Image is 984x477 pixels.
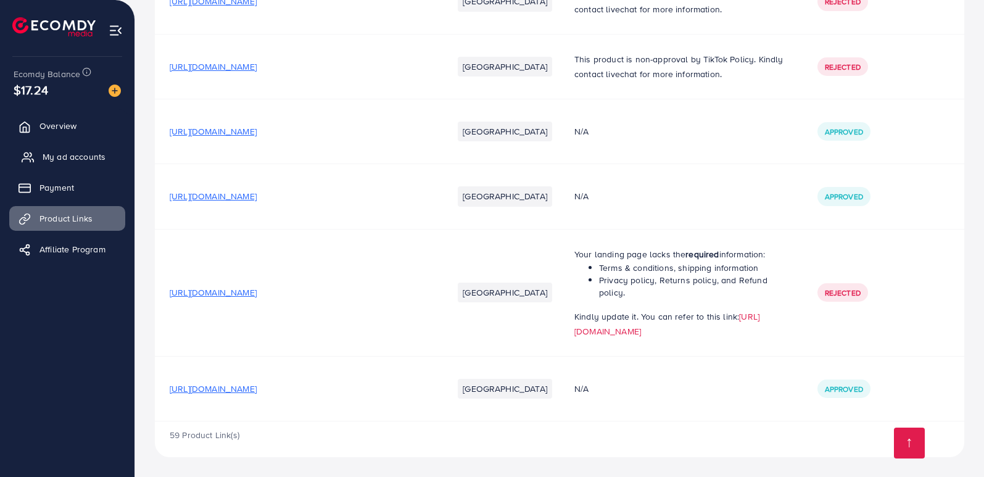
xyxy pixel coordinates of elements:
[14,68,80,80] span: Ecomdy Balance
[825,62,861,72] span: Rejected
[39,212,93,225] span: Product Links
[43,151,105,163] span: My ad accounts
[170,125,257,138] span: [URL][DOMAIN_NAME]
[9,175,125,200] a: Payment
[170,429,239,441] span: 59 Product Link(s)
[109,23,123,38] img: menu
[599,274,788,299] li: Privacy policy, Returns policy, and Refund policy.
[574,190,589,202] span: N/A
[825,127,863,137] span: Approved
[574,52,788,81] p: This product is non-approval by TikTok Policy. Kindly contact livechat for more information.
[170,190,257,202] span: [URL][DOMAIN_NAME]
[574,310,759,338] a: [URL][DOMAIN_NAME]
[458,283,552,302] li: [GEOGRAPHIC_DATA]
[14,81,48,99] span: $17.24
[825,288,861,298] span: Rejected
[170,383,257,395] span: [URL][DOMAIN_NAME]
[9,206,125,231] a: Product Links
[599,262,788,274] li: Terms & conditions, shipping information
[9,144,125,169] a: My ad accounts
[109,85,121,97] img: image
[458,57,552,77] li: [GEOGRAPHIC_DATA]
[170,286,257,299] span: [URL][DOMAIN_NAME]
[9,114,125,138] a: Overview
[574,309,788,339] p: Kindly update it. You can refer to this link:
[170,60,257,73] span: [URL][DOMAIN_NAME]
[685,248,719,260] strong: required
[458,186,552,206] li: [GEOGRAPHIC_DATA]
[574,383,589,395] span: N/A
[574,125,589,138] span: N/A
[9,237,125,262] a: Affiliate Program
[932,421,975,468] iframe: Chat
[458,122,552,141] li: [GEOGRAPHIC_DATA]
[39,181,74,194] span: Payment
[12,17,96,36] img: logo
[825,191,863,202] span: Approved
[574,247,788,262] p: Your landing page lacks the information:
[825,384,863,394] span: Approved
[458,379,552,399] li: [GEOGRAPHIC_DATA]
[39,120,76,132] span: Overview
[39,243,105,255] span: Affiliate Program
